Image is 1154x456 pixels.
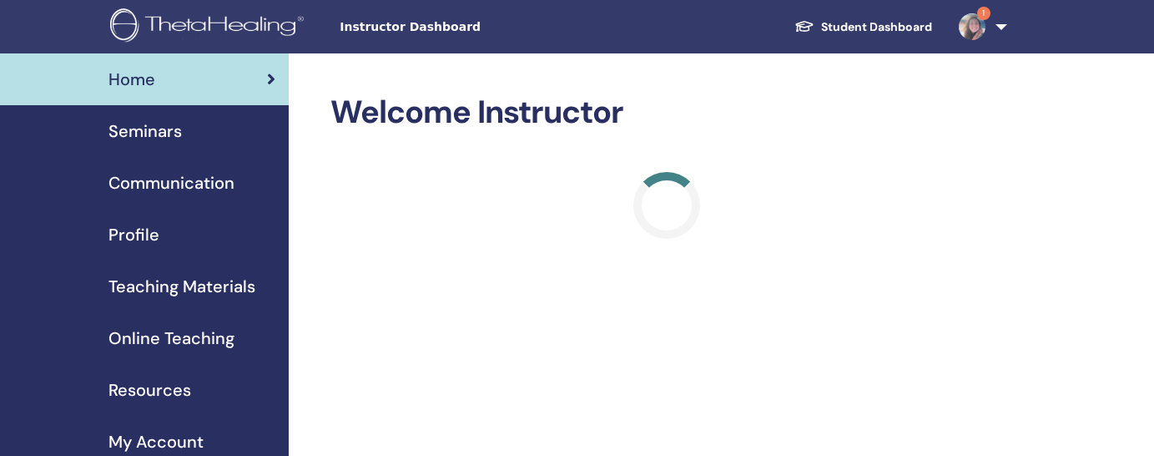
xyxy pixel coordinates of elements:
[110,8,310,46] img: logo.png
[108,377,191,403] span: Resources
[340,18,590,36] span: Instructor Dashboard
[794,19,814,33] img: graduation-cap-white.svg
[781,12,945,43] a: Student Dashboard
[108,222,159,247] span: Profile
[108,170,234,195] span: Communication
[108,429,204,454] span: My Account
[108,67,155,92] span: Home
[108,119,182,144] span: Seminars
[108,326,234,351] span: Online Teaching
[959,13,985,40] img: default.jpg
[108,274,255,299] span: Teaching Materials
[977,7,990,20] span: 1
[330,94,1004,132] h2: Welcome Instructor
